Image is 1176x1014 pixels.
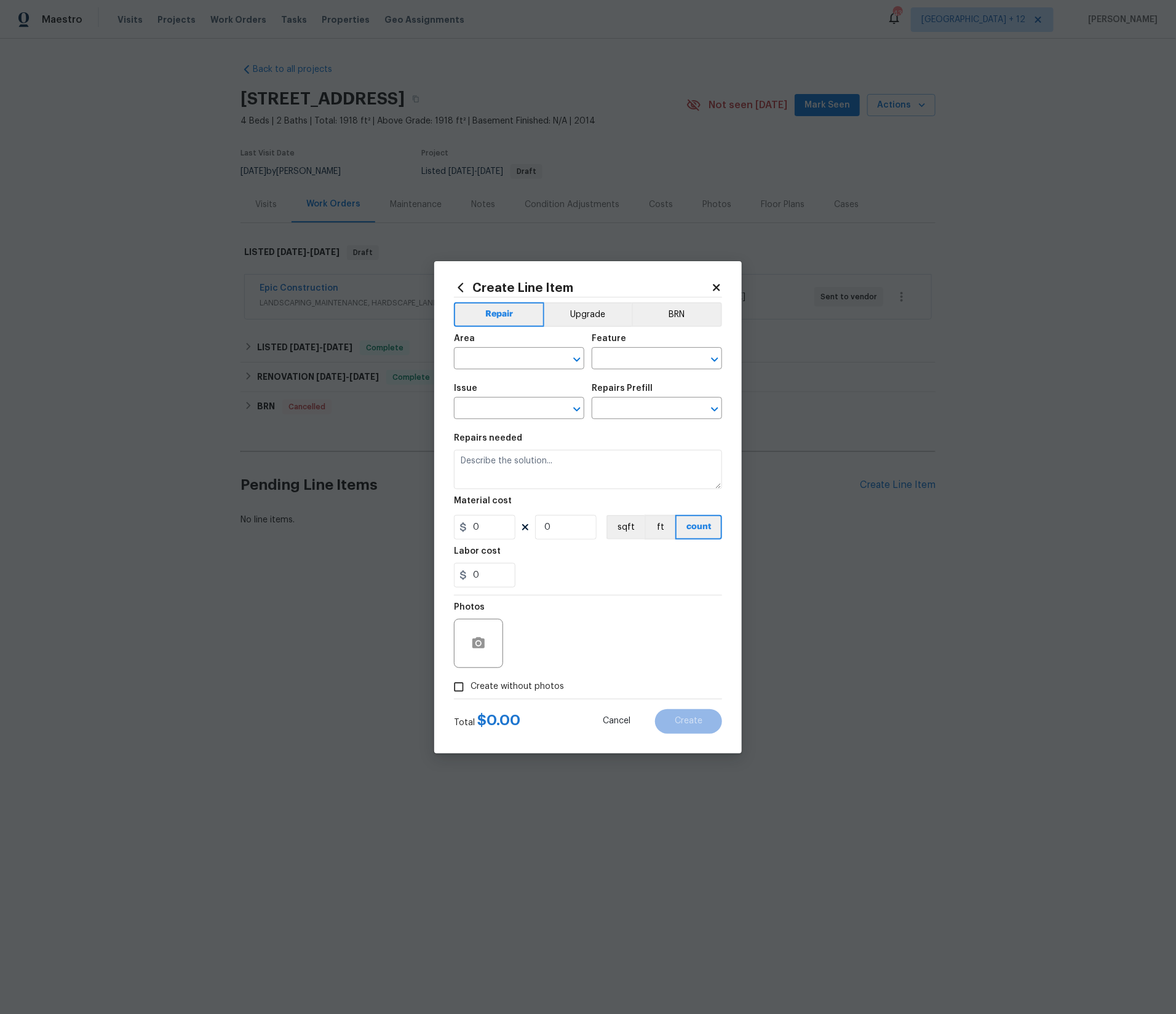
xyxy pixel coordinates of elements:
h5: Repairs needed [454,434,522,442]
button: Open [706,401,723,418]
h5: Material cost [454,497,512,505]
h5: Issue [454,384,477,393]
button: Open [706,351,723,368]
span: Create without photos [471,680,564,693]
button: Cancel [583,709,650,734]
h5: Repairs Prefill [592,384,653,393]
button: Open [568,351,586,368]
span: Create [675,717,702,726]
button: Create [655,709,722,734]
button: BRN [632,302,722,327]
button: ft [645,515,675,540]
button: count [675,515,722,540]
span: $ 0.00 [477,713,520,728]
button: Repair [454,302,544,327]
div: Total [454,714,520,729]
button: Open [568,401,586,418]
h2: Create Line Item [454,281,711,294]
button: Upgrade [544,302,632,327]
h5: Labor cost [454,547,501,556]
h5: Feature [592,334,626,343]
h5: Area [454,334,475,343]
span: Cancel [603,717,630,726]
h5: Photos [454,603,485,611]
button: sqft [606,515,645,540]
